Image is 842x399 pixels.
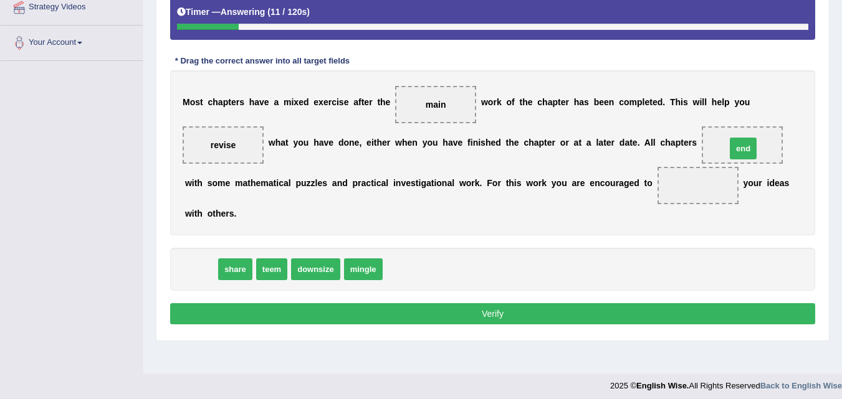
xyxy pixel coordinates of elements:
b: r [689,138,692,148]
b: e [355,138,360,148]
b: s [322,178,327,188]
b: m [235,178,242,188]
b: e [344,97,349,107]
b: h [376,138,382,148]
b: c [537,97,542,107]
b: e [580,178,585,188]
b: r [328,97,332,107]
b: w [395,138,402,148]
span: downsize [291,258,340,280]
b: h [665,138,671,148]
a: Back to English Wise [760,381,842,390]
b: i [434,178,436,188]
b: c [376,178,381,188]
b: u [745,97,750,107]
b: z [307,178,311,188]
b: a [218,97,223,107]
b: n [412,138,418,148]
b: c [661,138,666,148]
b: e [547,138,552,148]
b: i [471,138,473,148]
b: g [624,178,629,188]
b: u [562,178,567,188]
b: h [313,138,319,148]
b: a [574,138,579,148]
b: o [208,209,213,218]
b: e [604,97,609,107]
b: o [739,97,745,107]
b: F [487,178,492,188]
b: r [497,178,500,188]
b: h [486,138,491,148]
b: t [629,138,633,148]
b: r [565,138,568,148]
b: h [402,138,408,148]
b: d [304,97,309,107]
b: v [259,97,264,107]
b: e [366,138,371,148]
b: h [275,138,281,148]
b: r [369,97,372,107]
b: e [514,138,519,148]
b: a [548,97,553,107]
b: ) [307,7,310,17]
b: a [381,178,386,188]
b: a [572,178,577,188]
span: share [218,258,252,280]
b: p [637,97,643,107]
b: l [704,97,707,107]
b: p [223,97,229,107]
b: k [497,97,502,107]
b: a [332,178,337,188]
b: a [534,138,539,148]
b: w [481,97,488,107]
b: Answering [221,7,266,17]
b: s [692,138,697,148]
b: h [216,209,221,218]
b: c [332,97,337,107]
b: , [359,138,361,148]
b: m [261,178,268,188]
b: . [638,138,640,148]
b: a [319,138,324,148]
span: main [426,100,446,110]
b: a [586,138,591,148]
b: c [619,97,624,107]
b: e [528,97,533,107]
b: e [490,138,495,148]
b: i [478,138,481,148]
b: i [371,138,374,148]
span: mingle [344,258,383,280]
b: h [249,97,255,107]
b: p [353,178,358,188]
b: s [411,178,416,188]
b: e [606,138,611,148]
b: l [722,97,724,107]
b: s [517,178,522,188]
b: t [194,178,198,188]
b: a [361,178,366,188]
b: t [558,97,561,107]
b: e [226,178,231,188]
b: l [651,138,653,148]
b: a [284,178,289,188]
b: s [481,138,486,148]
div: 2025 © All Rights Reserved [610,373,842,392]
b: h [712,97,717,107]
b: d [342,178,348,188]
b: e [313,97,318,107]
b: p [676,138,681,148]
b: o [624,97,629,107]
b: o [492,178,498,188]
b: a [780,178,785,188]
a: Your Account [1,26,143,57]
b: l [386,178,388,188]
b: a [280,138,285,148]
b: c [600,178,605,188]
b: s [229,209,234,218]
b: h [574,97,580,107]
b: s [239,97,244,107]
b: t [247,178,251,188]
b: t [213,209,216,218]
